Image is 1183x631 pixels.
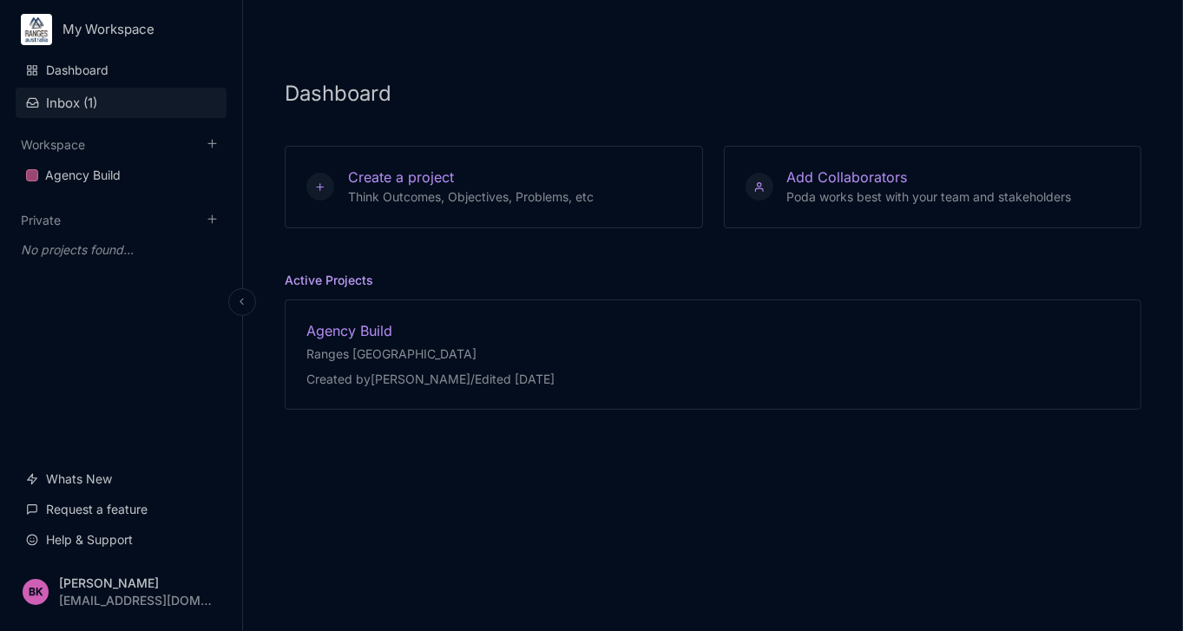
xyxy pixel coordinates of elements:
div: Agency Build [16,159,227,193]
a: Agency BuildRanges [GEOGRAPHIC_DATA]Created by[PERSON_NAME]/Edited [DATE] [285,299,1141,409]
button: Private [21,213,61,227]
div: Agency Build [306,321,555,340]
div: My Workspace [62,22,194,37]
div: Ranges [GEOGRAPHIC_DATA] [306,345,555,364]
span: Think Outcomes, Objectives, Problems, etc [348,189,594,204]
div: [EMAIL_ADDRESS][DOMAIN_NAME] [59,594,212,607]
button: Workspace [21,137,85,152]
div: Created by [PERSON_NAME] / Edited [DATE] [306,371,555,388]
div: Private [16,229,227,271]
div: Workspace [16,154,227,199]
div: No projects found... [16,234,227,266]
div: Agency Build [45,165,121,186]
span: Poda works best with your team and stakeholders [787,189,1072,204]
a: Request a feature [16,493,227,526]
button: Add Collaborators Poda works best with your team and stakeholders [724,146,1142,228]
a: Dashboard [16,54,227,87]
span: Create a project [348,168,454,186]
a: Help & Support [16,523,227,556]
button: Inbox (1) [16,88,227,118]
button: Create a project Think Outcomes, Objectives, Problems, etc [285,146,703,228]
a: Whats New [16,463,227,496]
button: My Workspace [21,14,221,45]
h1: Dashboard [285,83,1141,104]
a: Agency Build [16,159,227,192]
div: [PERSON_NAME] [59,576,212,589]
h5: Active Projects [285,271,373,301]
span: Add Collaborators [787,168,908,186]
button: BK[PERSON_NAME][EMAIL_ADDRESS][DOMAIN_NAME] [16,566,227,617]
div: BK [23,579,49,605]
